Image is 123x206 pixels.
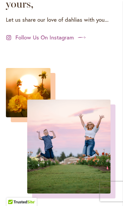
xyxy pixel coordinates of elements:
p: Let us share our love of dahlias with you... [6,16,113,24]
span: Follow Us On Instagram [15,34,74,41]
img: instagram-1.png [6,68,51,117]
img: instagram-3.png [27,100,111,194]
a: Follow Us On Instagram [6,29,87,46]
